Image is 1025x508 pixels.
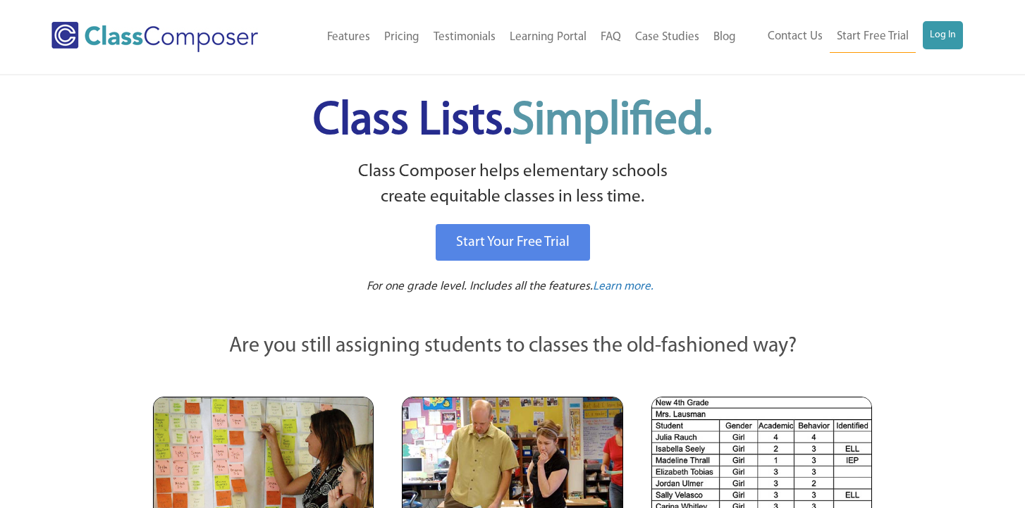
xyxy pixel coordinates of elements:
a: Pricing [377,22,426,53]
a: Blog [706,22,743,53]
img: Class Composer [51,22,258,52]
span: Learn more. [593,280,653,292]
a: Features [320,22,377,53]
span: For one grade level. Includes all the features. [367,280,593,292]
a: Case Studies [628,22,706,53]
nav: Header Menu [293,22,743,53]
p: Are you still assigning students to classes the old-fashioned way? [153,331,872,362]
a: Learning Portal [503,22,594,53]
a: Start Your Free Trial [436,224,590,261]
p: Class Composer helps elementary schools create equitable classes in less time. [151,159,874,211]
span: Class Lists. [313,99,712,144]
a: Learn more. [593,278,653,296]
nav: Header Menu [743,21,963,53]
a: Start Free Trial [830,21,916,53]
a: Testimonials [426,22,503,53]
span: Start Your Free Trial [456,235,570,249]
a: FAQ [594,22,628,53]
a: Contact Us [761,21,830,52]
span: Simplified. [512,99,712,144]
a: Log In [923,21,963,49]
